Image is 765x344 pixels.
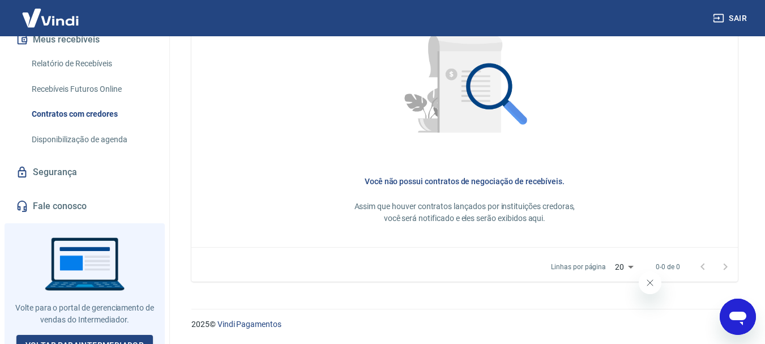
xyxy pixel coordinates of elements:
[381,3,549,171] img: Nenhum item encontrado
[217,320,281,329] a: Vindi Pagamentos
[27,103,156,126] a: Contratos com credores
[191,318,738,330] p: 2025 ©
[14,160,156,185] a: Segurança
[639,271,661,294] iframe: Fechar mensagem
[27,128,156,151] a: Disponibilização de agenda
[711,8,751,29] button: Sair
[7,8,95,17] span: Olá! Precisa de ajuda?
[720,299,756,335] iframe: Botão para abrir a janela de mensagens
[610,259,638,275] div: 20
[210,176,720,187] h6: Você não possui contratos de negociação de recebíveis.
[27,78,156,101] a: Recebíveis Futuros Online
[354,202,575,223] span: Assim que houver contratos lançados por instituições credoras, você será notificado e eles serão ...
[551,262,606,272] p: Linhas por página
[14,1,87,35] img: Vindi
[14,194,156,219] a: Fale conosco
[27,52,156,75] a: Relatório de Recebíveis
[14,27,156,52] button: Meus recebíveis
[656,262,680,272] p: 0-0 de 0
